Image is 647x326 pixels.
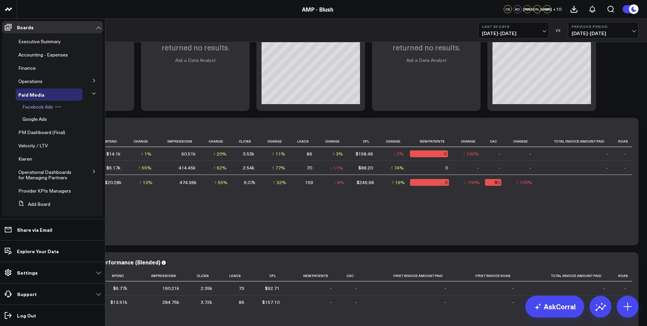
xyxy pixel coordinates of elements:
[393,150,404,157] div: ↓ 2%
[533,5,541,13] div: [PERSON_NAME]
[265,285,280,292] div: $92.71
[445,164,448,171] div: 0
[379,136,410,147] th: Change
[391,164,404,171] div: ↑ 74%
[572,31,635,36] span: [DATE] - [DATE]
[17,270,38,275] p: Settings
[445,285,446,292] div: -
[537,136,614,147] th: Total Invoice Amount Paid
[330,285,331,292] div: -
[552,28,564,32] div: VS
[244,179,255,186] div: 6.07k
[477,164,479,171] div: -
[333,150,343,157] div: ↑ 3%
[98,270,133,281] th: Spend
[318,136,349,147] th: Change
[106,150,121,157] div: $14.1k
[162,285,179,292] div: 190.21k
[18,79,42,84] a: Operations
[179,164,196,171] div: 414.45k
[349,136,379,147] th: Cpl
[406,57,447,63] a: Ask a Data Analyst
[523,5,532,13] div: KR
[17,248,59,254] p: Explore Your Data
[624,164,626,171] div: -
[307,164,312,171] div: 70
[606,150,608,157] div: -
[233,136,260,147] th: Clicks
[22,116,47,122] a: Google Ads
[516,179,532,186] div: ↓ 100%
[18,38,61,45] span: Executive Summary
[18,143,48,148] a: Velocity / LTV
[162,299,179,306] div: 284.75k
[482,31,545,36] span: [DATE] - [DATE]
[330,299,331,306] div: -
[18,188,71,194] span: Provider KPIs Managers
[356,150,373,157] div: $158.48
[239,285,244,292] div: 73
[358,164,373,171] div: $88.20
[110,299,127,306] div: $13.51k
[18,39,61,44] a: Executive Summary
[18,92,44,97] a: Paid Media
[445,299,446,306] div: -
[18,188,71,194] a: Provider KPIs Managers
[485,179,501,186] div: $0
[175,57,216,63] a: Ask a Data Analyst
[17,227,52,232] p: Share via Email
[18,156,32,162] span: Kieren
[307,150,312,157] div: 89
[18,51,68,58] span: Accounting - Expenses
[17,25,34,30] p: Boards
[520,270,611,281] th: Total Invoice Amount Paid
[499,164,500,171] div: -
[181,150,196,157] div: 60.51k
[363,270,453,281] th: First Invoice Amount Paid
[286,270,338,281] th: New Patients
[543,5,551,13] div: CP
[22,104,53,110] a: Facebook Ads
[17,313,36,318] p: Log Out
[291,136,318,147] th: Leads
[113,285,127,292] div: $6.77k
[18,156,32,162] a: Kieren
[213,150,227,157] div: ↑ 20%
[17,291,37,297] p: Support
[504,5,512,13] div: CS
[606,164,608,171] div: -
[529,150,531,157] div: -
[482,25,545,29] b: Last 30 Days
[305,179,313,186] div: 159
[529,164,531,171] div: -
[262,299,280,306] div: $157.10
[624,150,626,157] div: -
[330,164,343,171] div: ↓ 11%
[452,270,520,281] th: First Invoice Roas
[2,309,103,322] a: Log Out
[568,22,639,38] button: Previous Period[DATE]-[DATE]
[603,285,605,292] div: -
[392,179,405,186] div: ↑ 16%
[106,164,121,171] div: $6.17k
[478,22,549,38] button: Last 30 Days[DATE]-[DATE]
[410,136,454,147] th: New Patients
[250,270,286,281] th: Cpl
[514,5,522,13] div: KD
[185,270,218,281] th: Clicks
[243,150,254,157] div: 3.53k
[454,136,485,147] th: Change
[525,296,584,317] a: AskCorral
[138,164,151,171] div: ↑ 55%
[214,179,228,186] div: ↑ 55%
[18,169,71,181] span: Operational Dashboards for Managing Partners
[611,270,632,281] th: Roas
[18,129,65,135] span: PM Dashboard (Final)
[201,285,212,292] div: 2.35k
[158,136,201,147] th: Impressions
[506,136,537,147] th: Change
[18,142,48,149] span: Velocity / LTV
[272,164,285,171] div: ↑ 77%
[22,103,53,110] span: Facebook Ads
